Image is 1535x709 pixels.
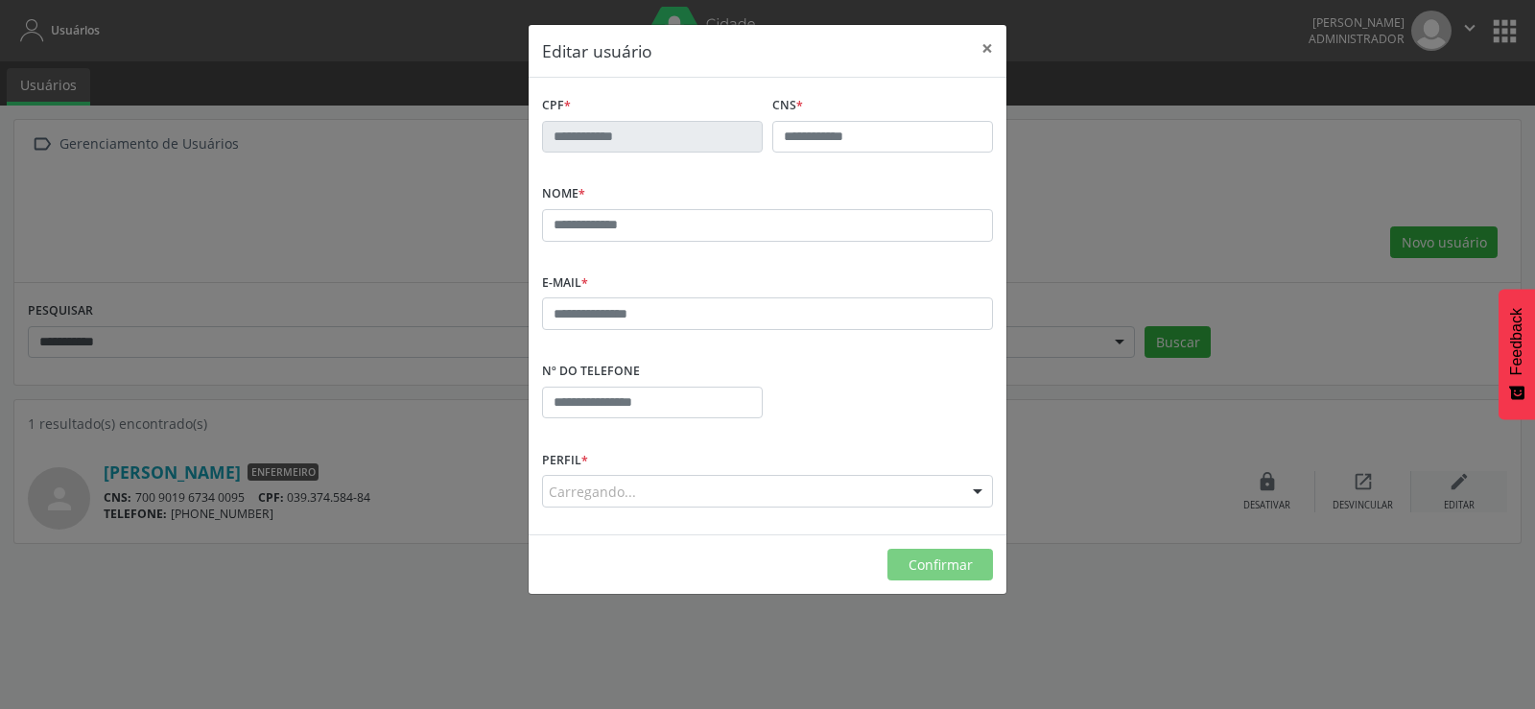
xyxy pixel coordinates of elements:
[542,445,588,475] label: Perfil
[542,38,652,63] h5: Editar usuário
[542,179,585,209] label: Nome
[887,549,993,581] button: Confirmar
[542,91,571,121] label: CPF
[772,91,803,121] label: CNS
[542,269,588,298] label: E-mail
[1508,308,1525,375] span: Feedback
[1499,289,1535,419] button: Feedback - Mostrar pesquisa
[909,555,973,574] span: Confirmar
[549,482,636,502] span: Carregando...
[542,357,640,387] label: Nº do Telefone
[968,25,1006,72] button: Close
